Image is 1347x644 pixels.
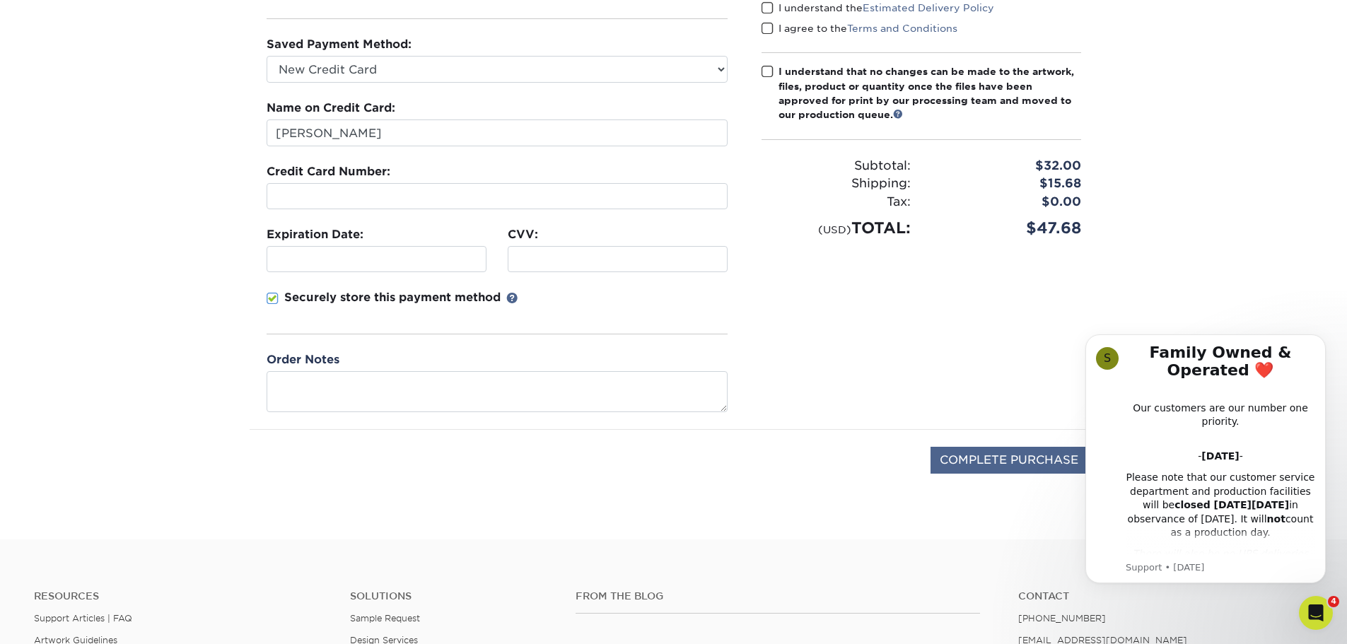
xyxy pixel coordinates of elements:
h4: Solutions [350,590,554,602]
iframe: To enrich screen reader interactions, please activate Accessibility in Grammarly extension settings [273,189,721,203]
label: Expiration Date: [267,226,363,243]
div: Shipping: [751,175,921,193]
p: Securely store this payment method [284,289,501,306]
small: (USD) [818,223,851,235]
div: $15.68 [921,175,1092,193]
a: Terms and Conditions [847,23,957,34]
div: $0.00 [921,193,1092,211]
iframe: To enrich screen reader interactions, please activate Accessibility in Grammarly extension settings [514,252,721,266]
label: Order Notes [267,351,339,368]
h4: From the Blog [576,590,980,602]
div: Subtotal: [751,157,921,175]
input: First & Last Name [267,119,728,146]
h4: Resources [34,590,329,602]
a: Contact [1018,590,1313,602]
iframe: Intercom notifications message [1064,317,1347,637]
div: Tax: [751,193,921,211]
div: $32.00 [921,157,1092,175]
label: Credit Card Number: [267,163,390,180]
label: CVV: [508,226,538,243]
div: TOTAL: [751,216,921,240]
img: DigiCert Secured Site Seal [260,447,331,488]
iframe: To enrich screen reader interactions, please activate Accessibility in Grammarly extension settings [273,252,480,266]
div: I understand that no changes can be made to the artwork, files, product or quantity once the file... [779,64,1081,122]
input: COMPLETE PURCHASE [931,447,1087,474]
label: Name on Credit Card: [267,100,395,117]
a: Sample Request [350,613,420,623]
label: I agree to the [762,21,957,35]
label: Saved Payment Method: [267,36,412,53]
a: Estimated Delivery Policy [863,2,994,13]
div: $47.68 [921,216,1092,240]
a: [PHONE_NUMBER] [1018,613,1106,623]
iframe: Intercom live chat [1299,596,1333,630]
label: I understand the [762,1,994,15]
span: 4 [1328,596,1339,607]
